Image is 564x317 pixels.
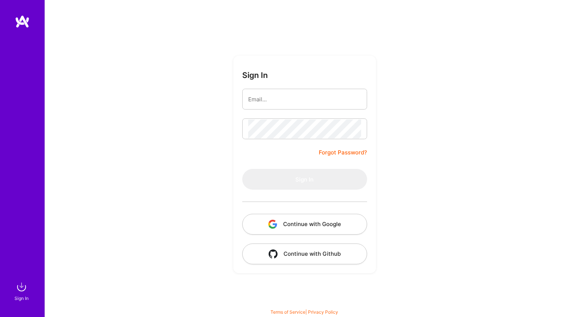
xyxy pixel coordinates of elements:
a: Privacy Policy [308,309,338,315]
button: Continue with Github [242,244,367,264]
h3: Sign In [242,71,268,80]
img: logo [15,15,30,28]
input: Email... [248,90,361,109]
a: Terms of Service [270,309,305,315]
a: sign inSign In [16,280,29,302]
div: Sign In [14,294,29,302]
button: Sign In [242,169,367,190]
span: | [270,309,338,315]
div: © 2025 ATeams Inc., All rights reserved. [45,295,564,313]
img: icon [268,220,277,229]
button: Continue with Google [242,214,367,235]
img: sign in [14,280,29,294]
a: Forgot Password? [319,148,367,157]
img: icon [269,249,278,258]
